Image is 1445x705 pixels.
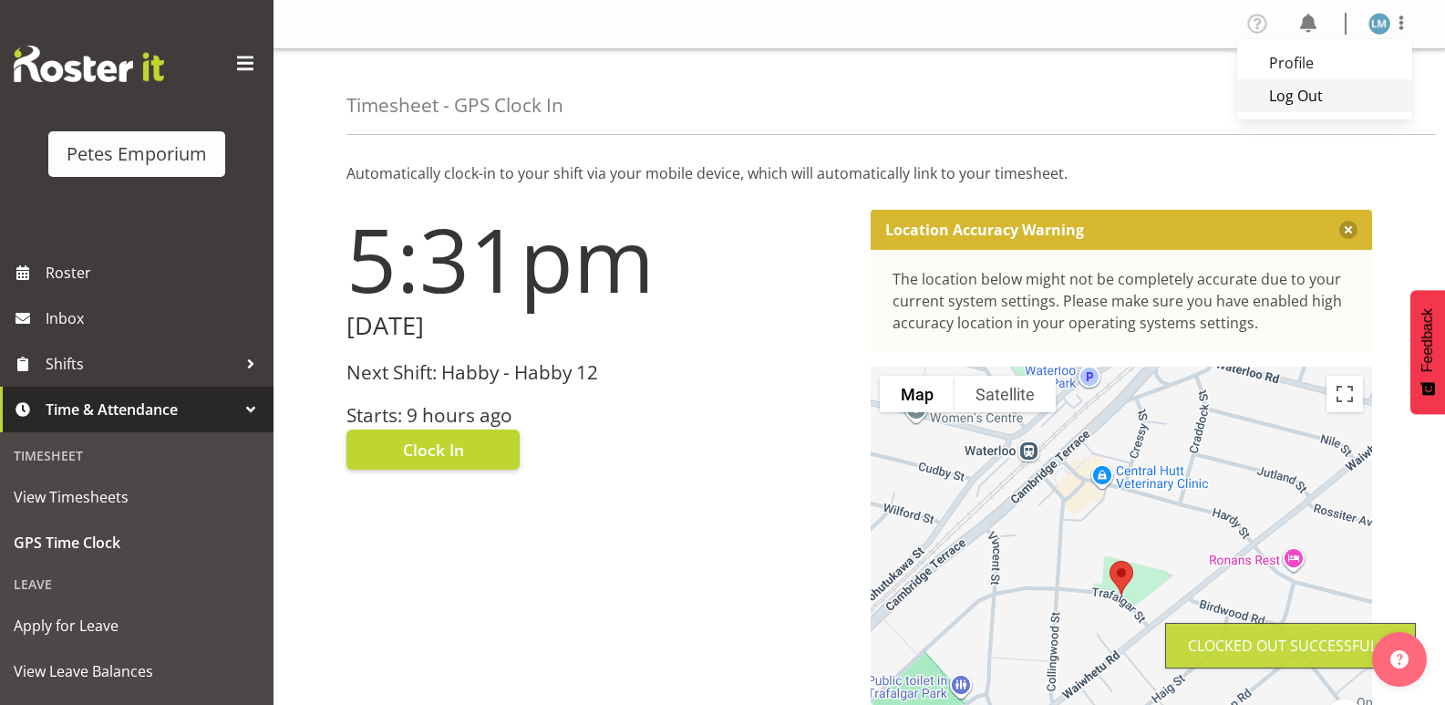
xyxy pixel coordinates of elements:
[5,603,269,648] a: Apply for Leave
[1237,79,1412,112] a: Log Out
[885,221,1084,239] p: Location Accuracy Warning
[346,210,849,308] h1: 5:31pm
[346,162,1372,184] p: Automatically clock-in to your shift via your mobile device, which will automatically link to you...
[46,305,264,332] span: Inbox
[14,529,260,556] span: GPS Time Clock
[346,430,520,470] button: Clock In
[5,437,269,474] div: Timesheet
[346,405,849,426] h3: Starts: 9 hours ago
[5,474,269,520] a: View Timesheets
[1326,376,1363,412] button: Toggle fullscreen view
[5,565,269,603] div: Leave
[46,350,237,378] span: Shifts
[1390,650,1409,669] img: help-xxl-2.png
[1419,308,1436,372] span: Feedback
[346,312,849,340] h2: [DATE]
[403,438,464,461] span: Clock In
[14,612,260,639] span: Apply for Leave
[1237,47,1412,79] a: Profile
[14,658,260,685] span: View Leave Balances
[346,362,849,383] h3: Next Shift: Habby - Habby 12
[1368,13,1390,35] img: lianne-morete5410.jpg
[955,376,1056,412] button: Show satellite imagery
[46,396,237,423] span: Time & Attendance
[14,483,260,511] span: View Timesheets
[46,259,264,286] span: Roster
[880,376,955,412] button: Show street map
[1188,635,1393,657] div: Clocked out Successfully
[1339,221,1357,239] button: Close message
[5,648,269,694] a: View Leave Balances
[346,95,563,116] h4: Timesheet - GPS Clock In
[5,520,269,565] a: GPS Time Clock
[67,140,207,168] div: Petes Emporium
[14,46,164,82] img: Rosterit website logo
[1410,290,1445,414] button: Feedback - Show survey
[893,268,1351,334] div: The location below might not be completely accurate due to your current system settings. Please m...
